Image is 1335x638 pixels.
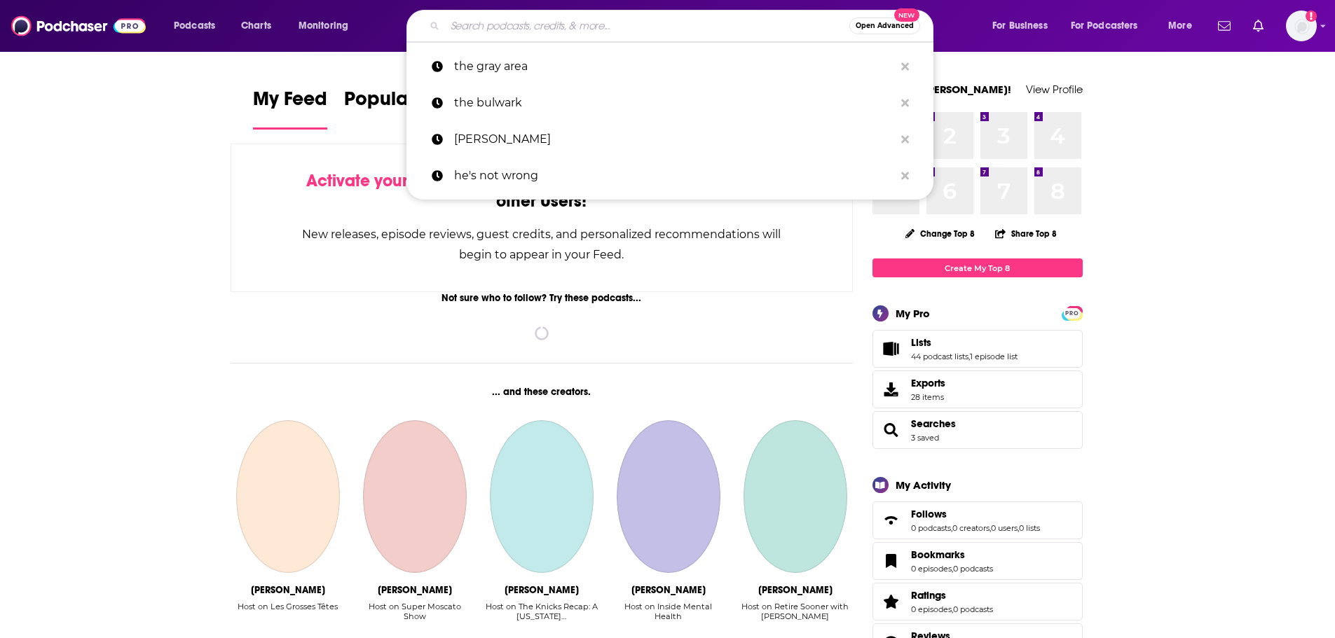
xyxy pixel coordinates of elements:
a: he's not wrong [406,158,933,194]
div: Host on Les Grosses Têtes [238,602,338,611]
div: Host on The Knicks Recap: A New York… [484,602,599,632]
span: Lists [911,336,931,349]
div: Host on Super Moscato Show [357,602,472,632]
span: Ratings [911,589,946,602]
a: Gabe Howard [617,420,720,573]
button: Open AdvancedNew [849,18,920,34]
span: Exports [911,377,945,389]
span: Ratings [872,583,1083,620]
span: , [951,523,952,533]
div: ... and these creators. [231,386,854,398]
div: Host on Les Grosses Têtes [238,602,338,632]
div: Troy Mahabir [505,584,579,596]
span: 28 items [911,392,945,402]
div: Wes Moss [758,584,833,596]
input: Search podcasts, credits, & more... [445,15,849,37]
a: Wes Moss [744,420,847,573]
a: Follows [911,508,1040,520]
a: PRO [1064,307,1081,318]
a: 0 podcasts [911,523,951,533]
div: Laurent Ruquier [251,584,325,596]
a: Follows [877,511,905,530]
a: Charts [232,15,280,37]
span: Logged in as ereardon [1286,11,1317,41]
span: For Podcasters [1071,16,1138,36]
div: Host on Super Moscato Show [357,602,472,621]
a: Bookmarks [911,548,993,561]
span: Exports [877,380,905,399]
span: , [968,352,970,361]
button: open menu [1158,15,1210,37]
a: Ratings [911,589,993,602]
a: 1 episode list [970,352,1018,361]
button: Change Top 8 [897,225,984,242]
img: Podchaser - Follow, Share and Rate Podcasts [11,13,146,39]
a: Exports [872,370,1083,408]
a: 0 episodes [911,604,952,614]
a: Vincent Moscato [363,420,467,573]
a: Welcome [PERSON_NAME]! [872,83,1011,96]
div: Vincent Moscato [378,584,452,596]
span: Follows [872,501,1083,539]
button: Share Top 8 [994,220,1057,247]
span: Popular Feed [344,87,463,119]
span: Activate your Feed [306,170,450,191]
button: Show profile menu [1286,11,1317,41]
a: the bulwark [406,85,933,121]
div: Host on Retire Sooner with Wes Moss [737,602,853,632]
span: For Business [992,16,1048,36]
a: Troy Mahabir [490,420,594,573]
span: Bookmarks [911,548,965,561]
div: Not sure who to follow? Try these podcasts... [231,292,854,304]
a: the gray area [406,48,933,85]
a: Searches [911,417,956,430]
a: 0 users [991,523,1018,533]
div: My Pro [896,307,930,320]
div: by following Podcasts, Creators, Lists, and other Users! [301,171,783,211]
p: the gray area [454,48,894,85]
div: Host on The Knicks Recap: A [US_STATE]… [484,602,599,621]
a: My Feed [253,87,327,130]
span: , [952,564,953,574]
a: 0 lists [1019,523,1040,533]
a: 0 episodes [911,564,952,574]
div: Host on Retire Sooner with [PERSON_NAME] [737,602,853,621]
span: New [894,8,919,22]
span: Podcasts [174,16,215,36]
button: open menu [983,15,1065,37]
span: Open Advanced [856,22,914,29]
a: Create My Top 8 [872,258,1083,277]
span: Lists [872,330,1083,368]
img: User Profile [1286,11,1317,41]
p: the bulwark [454,85,894,121]
a: [PERSON_NAME] [406,121,933,158]
span: Monitoring [299,16,348,36]
p: he's not wrong [454,158,894,194]
span: Bookmarks [872,542,1083,580]
div: Gabe Howard [631,584,706,596]
a: Show notifications dropdown [1212,14,1236,38]
span: My Feed [253,87,327,119]
div: New releases, episode reviews, guest credits, and personalized recommendations will begin to appe... [301,224,783,265]
span: , [952,604,953,614]
a: 0 creators [952,523,990,533]
span: Follows [911,508,947,520]
a: 3 saved [911,433,939,443]
div: My Activity [896,478,951,492]
div: Search podcasts, credits, & more... [420,10,947,42]
svg: Add a profile image [1306,11,1317,22]
div: Host on Inside Mental Health [610,602,726,621]
button: open menu [164,15,233,37]
span: Searches [872,411,1083,449]
button: open menu [289,15,367,37]
span: PRO [1064,308,1081,319]
a: Popular Feed [344,87,463,130]
span: , [1018,523,1019,533]
a: Lists [877,339,905,359]
p: chuck todd [454,121,894,158]
a: Show notifications dropdown [1247,14,1269,38]
a: Lists [911,336,1018,349]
